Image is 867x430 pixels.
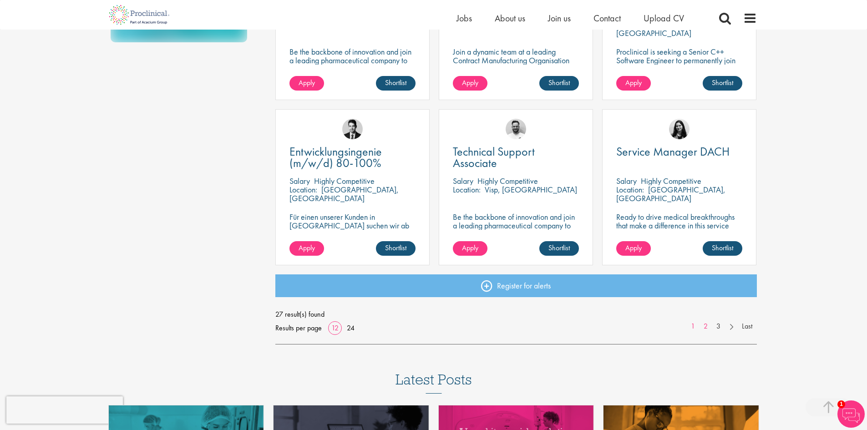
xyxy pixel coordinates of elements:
[456,12,472,24] a: Jobs
[289,47,416,82] p: Be the backbone of innovation and join a leading pharmaceutical company to help keep life-changin...
[477,176,538,186] p: Highly Competitive
[275,308,757,321] span: 27 result(s) found
[462,243,478,253] span: Apply
[299,78,315,87] span: Apply
[669,119,690,139] img: Indre Stankeviciute
[376,241,416,256] a: Shortlist
[616,241,651,256] a: Apply
[837,400,865,428] img: Chatbot
[289,212,416,256] p: Für einen unserer Kunden in [GEOGRAPHIC_DATA] suchen wir ab sofort einen Entwicklungsingenieur Ku...
[644,12,684,24] a: Upload CV
[453,241,487,256] a: Apply
[616,184,644,195] span: Location:
[395,372,472,394] h3: Latest Posts
[616,146,742,157] a: Service Manager DACH
[314,176,375,186] p: Highly Competitive
[737,321,757,332] a: Last
[376,76,416,91] a: Shortlist
[712,321,725,332] a: 3
[641,176,701,186] p: Highly Competitive
[593,12,621,24] a: Contact
[485,184,577,195] p: Visp, [GEOGRAPHIC_DATA]
[289,241,324,256] a: Apply
[495,12,525,24] a: About us
[453,176,473,186] span: Salary
[539,241,579,256] a: Shortlist
[275,321,322,335] span: Results per page
[703,76,742,91] a: Shortlist
[289,176,310,186] span: Salary
[6,396,123,424] iframe: reCAPTCHA
[462,78,478,87] span: Apply
[616,176,637,186] span: Salary
[539,76,579,91] a: Shortlist
[275,274,757,297] a: Register for alerts
[506,119,526,139] img: Emile De Beer
[625,78,642,87] span: Apply
[453,144,535,171] span: Technical Support Associate
[625,243,642,253] span: Apply
[453,76,487,91] a: Apply
[342,119,363,139] img: Thomas Wenig
[289,184,317,195] span: Location:
[837,400,845,408] span: 1
[616,144,730,159] span: Service Manager DACH
[616,47,742,82] p: Proclinical is seeking a Senior C++ Software Engineer to permanently join their dynamic team in [...
[328,323,342,333] a: 12
[453,184,481,195] span: Location:
[616,76,651,91] a: Apply
[289,184,399,203] p: [GEOGRAPHIC_DATA], [GEOGRAPHIC_DATA]
[344,323,358,333] a: 24
[289,146,416,169] a: Entwicklungsingenie (m/w/d) 80-100%
[548,12,571,24] a: Join us
[703,241,742,256] a: Shortlist
[453,47,579,91] p: Join a dynamic team at a leading Contract Manufacturing Organisation (CMO) and contribute to grou...
[453,212,579,247] p: Be the backbone of innovation and join a leading pharmaceutical company to help keep life-changin...
[453,146,579,169] a: Technical Support Associate
[686,321,700,332] a: 1
[289,76,324,91] a: Apply
[616,212,742,238] p: Ready to drive medical breakthroughs that make a difference in this service manager position?
[299,243,315,253] span: Apply
[616,184,725,203] p: [GEOGRAPHIC_DATA], [GEOGRAPHIC_DATA]
[289,144,382,171] span: Entwicklungsingenie (m/w/d) 80-100%
[699,321,712,332] a: 2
